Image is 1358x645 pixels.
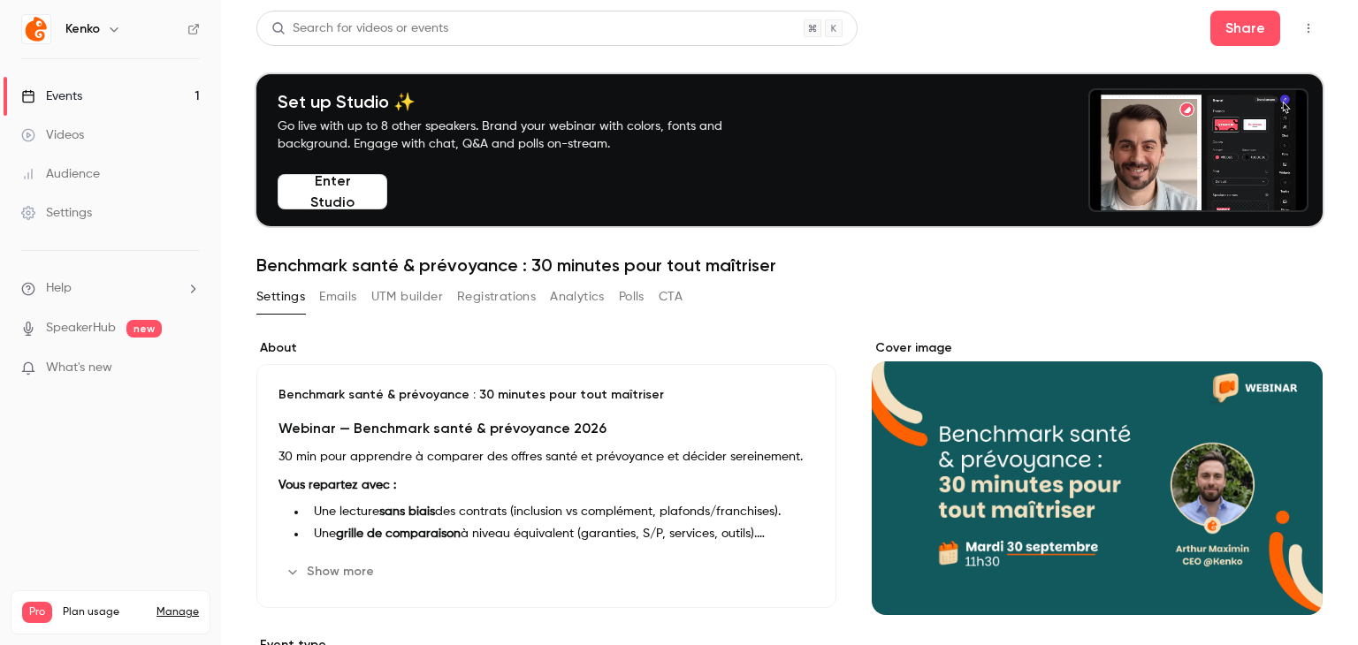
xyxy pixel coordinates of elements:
h4: Set up Studio ✨ [278,91,764,112]
button: UTM builder [371,283,443,311]
h3: Webinar — Benchmark santé & prévoyance 2026 [278,418,814,439]
section: Cover image [872,339,1323,615]
button: Polls [619,283,645,311]
strong: grille de comparaison [336,527,461,540]
div: Search for videos or events [271,19,448,38]
button: Analytics [550,283,605,311]
strong: Vous repartez avec : [278,479,396,491]
div: Events [21,87,82,105]
button: Enter Studio [278,174,387,209]
strong: sans biais [379,505,435,518]
h1: Benchmark santé & prévoyance : 30 minutes pour tout maîtriser [256,254,1323,276]
span: new [126,320,162,338]
div: Audience [21,165,100,183]
button: Emails [319,283,356,311]
button: Show more [278,558,385,586]
li: Une lecture des contrats (inclusion vs complément, plafonds/franchises). [307,503,814,521]
span: Pro [22,602,52,623]
span: Help [46,279,72,298]
p: Go live with up to 8 other speakers. Brand your webinar with colors, fonts and background. Engage... [278,118,764,153]
button: CTA [659,283,683,311]
div: Videos [21,126,84,144]
label: Cover image [872,339,1323,357]
button: Share [1210,11,1280,46]
p: Benchmark santé & prévoyance : 30 minutes pour tout maîtriser [278,386,814,404]
li: help-dropdown-opener [21,279,200,298]
iframe: Noticeable Trigger [179,360,200,376]
button: Settings [256,283,305,311]
div: Settings [21,204,92,222]
a: SpeakerHub [46,319,116,338]
a: Manage [156,605,199,619]
label: About [256,339,836,357]
span: What's new [46,359,112,377]
img: Kenko [22,15,50,43]
button: Registrations [457,283,536,311]
p: 30 min pour apprendre à comparer des offres santé et prévoyance et décider sereinement. [278,446,814,467]
span: Plan usage [63,605,146,619]
li: Une à niveau équivalent (garanties, S/P, services, outils). [307,525,814,543]
h6: Kenko [65,20,100,38]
